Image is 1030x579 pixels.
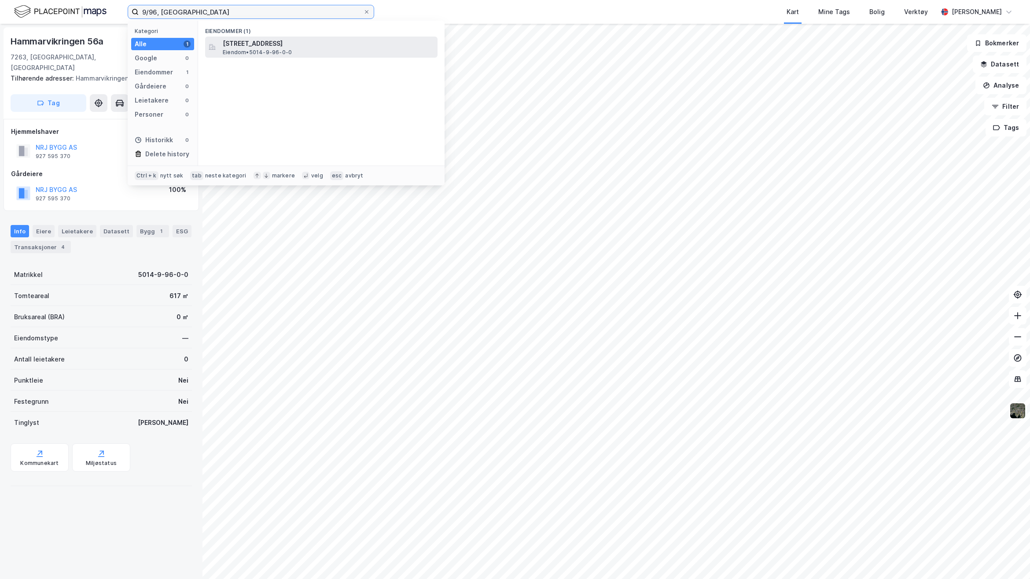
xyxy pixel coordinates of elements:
div: 0 [184,97,191,104]
div: Bygg [136,225,169,237]
div: Gårdeiere [135,81,166,92]
div: tab [190,171,203,180]
div: 927 595 370 [36,153,70,160]
div: velg [311,172,323,179]
button: Tags [986,119,1026,136]
div: 5014-9-96-0-0 [138,269,188,280]
div: Festegrunn [14,396,48,407]
img: logo.f888ab2527a4732fd821a326f86c7f29.svg [14,4,107,19]
div: [PERSON_NAME] [952,7,1002,17]
div: Eiere [33,225,55,237]
div: ESG [173,225,191,237]
div: 0 [184,55,191,62]
div: Delete history [145,149,189,159]
div: Tomteareal [14,291,49,301]
div: Gårdeiere [11,169,191,179]
div: Verktøy [904,7,928,17]
button: Filter [984,98,1026,115]
div: neste kategori [205,172,246,179]
div: Personer [135,109,163,120]
span: Tilhørende adresser: [11,74,76,82]
div: Punktleie [14,375,43,386]
div: 7263, [GEOGRAPHIC_DATA], [GEOGRAPHIC_DATA] [11,52,157,73]
div: 1 [157,227,166,236]
div: Nei [178,375,188,386]
div: markere [272,172,295,179]
div: Tinglyst [14,417,39,428]
div: Eiendommer (1) [198,21,445,37]
div: Miljøstatus [86,460,117,467]
div: Antall leietakere [14,354,65,365]
div: Mine Tags [818,7,850,17]
div: Google [135,53,157,63]
div: 0 [184,83,191,90]
span: Eiendom • 5014-9-96-0-0 [223,49,292,56]
div: Kontrollprogram for chat [986,537,1030,579]
div: Eiendomstype [14,333,58,343]
div: Alle [135,39,147,49]
div: 617 ㎡ [169,291,188,301]
div: esc [330,171,344,180]
div: 1 [184,69,191,76]
button: Bokmerker [967,34,1026,52]
div: Matrikkel [14,269,43,280]
button: Analyse [975,77,1026,94]
div: Transaksjoner [11,241,71,253]
div: 0 ㎡ [177,312,188,322]
img: 9k= [1009,402,1026,419]
div: Hammarvikringen 56a [11,34,105,48]
div: 927 595 370 [36,195,70,202]
input: Søk på adresse, matrikkel, gårdeiere, leietakere eller personer [139,5,363,18]
div: nytt søk [160,172,184,179]
div: Kategori [135,28,194,34]
div: Leietakere [135,95,169,106]
div: Ctrl + k [135,171,158,180]
div: Bruksareal (BRA) [14,312,65,322]
div: 0 [184,354,188,365]
div: Hammarvikringen 56b [11,73,185,84]
div: Nei [178,396,188,407]
div: 0 [184,136,191,144]
div: avbryt [345,172,363,179]
div: Kart [787,7,799,17]
div: — [182,333,188,343]
span: [STREET_ADDRESS] [223,38,434,49]
div: Info [11,225,29,237]
div: Leietakere [58,225,96,237]
div: [PERSON_NAME] [138,417,188,428]
div: Hjemmelshaver [11,126,191,137]
iframe: Chat Widget [986,537,1030,579]
div: Historikk [135,135,173,145]
div: Eiendommer [135,67,173,77]
button: Datasett [973,55,1026,73]
button: Tag [11,94,86,112]
div: Kommunekart [20,460,59,467]
div: Datasett [100,225,133,237]
div: 1 [184,41,191,48]
div: 100% [169,184,186,195]
div: 4 [59,243,67,251]
div: 0 [184,111,191,118]
div: Bolig [869,7,885,17]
